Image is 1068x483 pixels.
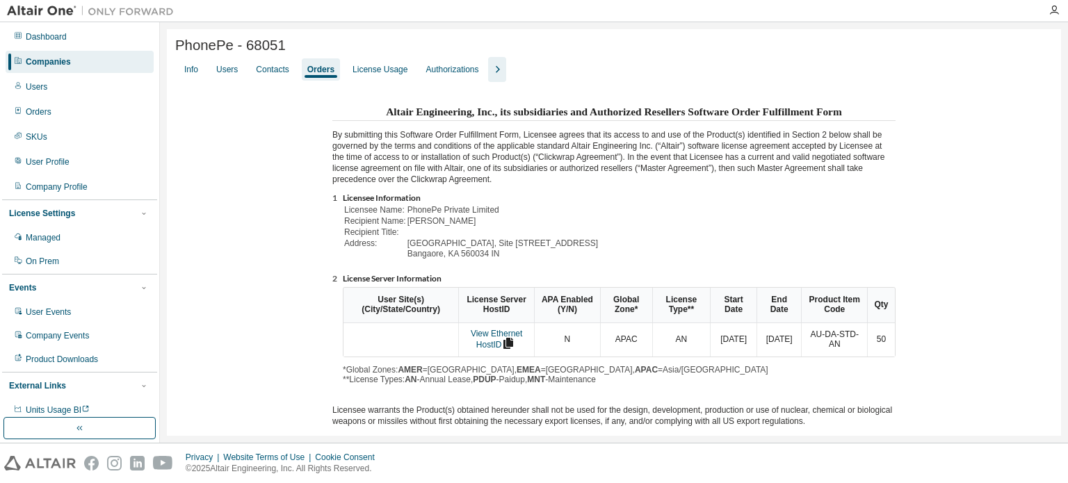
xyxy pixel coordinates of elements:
img: Altair One [7,4,181,18]
div: User Profile [26,156,70,167]
td: [DATE] [710,323,756,357]
div: Users [26,81,47,92]
b: MNT [527,375,545,384]
div: User Events [26,306,71,318]
td: [GEOGRAPHIC_DATA], Site [STREET_ADDRESS] [407,239,598,249]
th: Product Item Code [801,288,867,323]
td: APAC [600,323,652,357]
div: Company Profile [26,181,88,193]
div: Events [9,282,36,293]
td: Address: [344,239,406,249]
div: Product Downloads [26,354,98,365]
td: 50 [867,323,895,357]
th: End Date [756,288,801,323]
b: APAC [635,365,658,375]
td: Licensee Name: [344,206,406,215]
b: AN [405,375,416,384]
li: License Server Information [343,274,896,285]
td: N [534,323,600,357]
div: Cookie Consent [315,452,382,463]
li: Licensee Information [343,193,896,204]
a: View Ethernet HostID [471,329,523,350]
th: License Server HostID [458,288,534,323]
p: © 2025 Altair Engineering, Inc. All Rights Reserved. [186,463,383,475]
b: EMEA [517,365,541,375]
img: instagram.svg [107,456,122,470]
span: PhonePe - 68051 [175,38,286,54]
div: Info [184,64,198,75]
div: License Usage [353,64,407,75]
div: SKUs [26,131,47,142]
div: Managed [26,232,60,243]
div: Users [216,64,238,75]
img: facebook.svg [84,456,99,470]
th: Start Date [710,288,756,323]
div: Company Events [26,330,89,341]
div: Privacy [186,452,223,463]
div: External Links [9,380,66,391]
b: AMER [398,365,422,375]
div: *Global Zones: =[GEOGRAPHIC_DATA], =[GEOGRAPHIC_DATA], =Asia/[GEOGRAPHIC_DATA] **License Types: -... [343,287,896,385]
td: Recipient Title: [344,228,406,238]
th: APA Enabled (Y/N) [534,288,600,323]
div: Contacts [256,64,289,75]
td: [PERSON_NAME] [407,217,598,227]
th: User Site(s) (City/State/Country) [343,288,458,323]
td: Bangaore, KA 560034 IN [407,249,598,259]
span: Units Usage BI [26,405,90,415]
th: License Type** [652,288,711,323]
img: altair_logo.svg [4,456,76,470]
td: AN [652,323,711,357]
div: Orders [307,64,334,75]
b: PDUP [473,375,496,384]
td: Recipient Name: [344,217,406,227]
div: Dashboard [26,31,67,42]
th: Global Zone* [600,288,652,323]
td: AU-DA-STD-AN [801,323,867,357]
div: License Settings [9,208,75,219]
div: Authorizations [426,64,478,75]
div: Orders [26,106,51,117]
td: PhonePe Private Limited [407,206,598,215]
h3: Altair Engineering, Inc., its subsidiaries and Authorized Resellers Software Order Fulfillment Form [332,101,896,121]
div: Website Terms of Use [223,452,315,463]
th: Qty [867,288,895,323]
td: [DATE] [756,323,801,357]
img: linkedin.svg [130,456,145,470]
div: Companies [26,56,71,67]
div: On Prem [26,256,59,267]
img: youtube.svg [153,456,173,470]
